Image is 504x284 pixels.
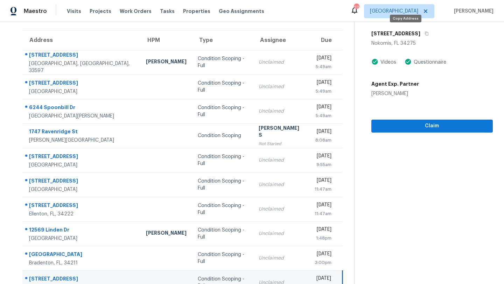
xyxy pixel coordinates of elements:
[29,186,135,193] div: [GEOGRAPHIC_DATA]
[183,8,210,15] span: Properties
[253,30,309,50] th: Assignee
[219,8,264,15] span: Geo Assignments
[29,235,135,242] div: [GEOGRAPHIC_DATA]
[259,157,303,164] div: Unclaimed
[198,153,247,167] div: Condition Scoping - Full
[259,206,303,213] div: Unclaimed
[314,226,332,235] div: [DATE]
[371,90,419,97] div: [PERSON_NAME]
[198,227,247,241] div: Condition Scoping - Full
[314,186,332,193] div: 11:47am
[314,104,332,112] div: [DATE]
[378,59,396,66] div: Videos
[314,235,332,242] div: 1:48pm
[160,9,175,14] span: Tasks
[146,58,187,67] div: [PERSON_NAME]
[198,104,247,118] div: Condition Scoping - Full
[314,210,332,217] div: 11:47am
[314,79,332,88] div: [DATE]
[198,202,247,216] div: Condition Scoping - Full
[29,226,135,235] div: 12569 Linden Dr
[314,55,332,63] div: [DATE]
[259,125,303,140] div: [PERSON_NAME] S
[29,177,135,186] div: [STREET_ADDRESS]
[377,122,487,130] span: Claim
[29,79,135,88] div: [STREET_ADDRESS]
[354,4,359,11] div: 27
[314,161,332,168] div: 9:55am
[29,88,135,95] div: [GEOGRAPHIC_DATA]
[259,255,303,262] div: Unclaimed
[371,30,420,37] h5: [STREET_ADDRESS]
[198,55,247,69] div: Condition Scoping - Full
[259,181,303,188] div: Unclaimed
[405,58,412,65] img: Artifact Present Icon
[259,59,303,66] div: Unclaimed
[314,177,332,186] div: [DATE]
[29,153,135,162] div: [STREET_ADDRESS]
[29,275,135,284] div: [STREET_ADDRESS]
[29,260,135,267] div: Bradenton, FL, 34211
[259,83,303,90] div: Unclaimed
[198,178,247,192] div: Condition Scoping - Full
[90,8,111,15] span: Projects
[259,108,303,115] div: Unclaimed
[198,80,247,94] div: Condition Scoping - Full
[314,275,331,284] div: [DATE]
[29,128,135,137] div: 1747 Ravenridge St
[314,128,332,137] div: [DATE]
[29,60,135,74] div: [GEOGRAPHIC_DATA], [GEOGRAPHIC_DATA], 33597
[198,251,247,265] div: Condition Scoping - Full
[140,30,192,50] th: HPM
[29,137,135,144] div: [PERSON_NAME][GEOGRAPHIC_DATA]
[314,63,332,70] div: 5:49am
[371,40,493,47] div: Nokomis, FL 34275
[29,202,135,211] div: [STREET_ADDRESS]
[371,80,419,87] h5: Agent Exp. Partner
[314,259,332,266] div: 3:00pm
[314,137,332,144] div: 8:08am
[29,211,135,218] div: Ellenton, FL, 34222
[314,112,332,119] div: 5:49am
[120,8,152,15] span: Work Orders
[259,230,303,237] div: Unclaimed
[67,8,81,15] span: Visits
[192,30,253,50] th: Type
[314,201,332,210] div: [DATE]
[29,162,135,169] div: [GEOGRAPHIC_DATA]
[371,120,493,133] button: Claim
[29,251,135,260] div: [GEOGRAPHIC_DATA]
[309,30,343,50] th: Due
[314,152,332,161] div: [DATE]
[146,229,187,238] div: [PERSON_NAME]
[412,59,446,66] div: Questionnaire
[29,113,135,120] div: [GEOGRAPHIC_DATA][PERSON_NAME]
[29,51,135,60] div: [STREET_ADDRESS]
[22,30,140,50] th: Address
[451,8,493,15] span: [PERSON_NAME]
[370,8,418,15] span: [GEOGRAPHIC_DATA]
[29,104,135,113] div: 6244 Spoonbill Dr
[314,250,332,259] div: [DATE]
[259,140,303,147] div: Not Started
[371,58,378,65] img: Artifact Present Icon
[198,132,247,139] div: Condition Scoping
[24,8,47,15] span: Maestro
[314,88,332,95] div: 5:49am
